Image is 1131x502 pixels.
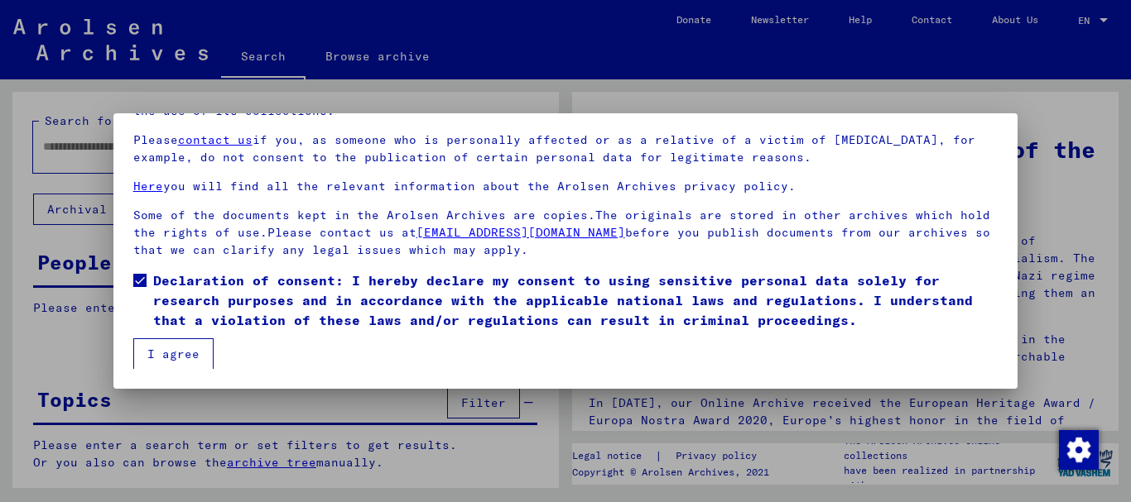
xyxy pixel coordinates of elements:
div: Change consent [1058,429,1098,469]
a: [EMAIL_ADDRESS][DOMAIN_NAME] [416,225,625,240]
img: Change consent [1059,430,1099,470]
button: I agree [133,338,214,370]
a: Here [133,179,163,194]
p: you will find all the relevant information about the Arolsen Archives privacy policy. [133,178,999,195]
p: Please if you, as someone who is personally affected or as a relative of a victim of [MEDICAL_DAT... [133,131,999,166]
p: Some of the documents kept in the Arolsen Archives are copies.The originals are stored in other a... [133,207,999,259]
span: Declaration of consent: I hereby declare my consent to using sensitive personal data solely for r... [153,270,999,330]
a: contact us [178,132,253,147]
